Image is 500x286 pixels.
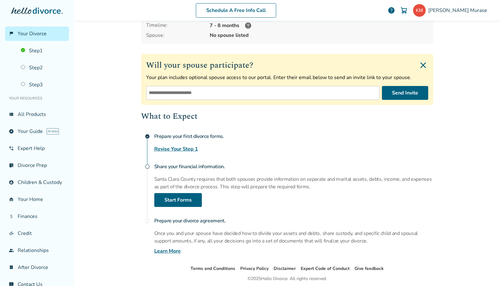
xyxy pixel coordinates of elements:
[301,266,349,272] a: Expert Code of Conduct
[154,145,198,153] a: Revise Your Step 1
[146,74,428,81] p: Your plan includes optional spouse access to our portal. Enter their email below to send an invit...
[17,43,69,58] a: Step1
[388,7,395,14] a: help
[9,163,14,168] span: list_alt_check
[9,248,14,253] span: group
[9,197,14,202] span: garage_home
[9,31,14,36] span: flag_2
[18,30,47,37] span: Your Divorce
[5,209,69,224] a: attach_moneyFinances
[9,180,14,185] span: account_child
[154,230,433,245] p: Once you and your spouse have decided how to divide your assets and debts, share custody, and spe...
[5,124,69,139] a: exploreYour GuideAI beta
[17,77,69,92] a: Step3
[154,175,433,191] p: Santa Clara County requires that both spouses provide information on separate and marital assets,...
[5,107,69,122] a: view_listAll Products
[240,266,269,272] a: Privacy Policy
[190,266,235,272] a: Terms and Conditions
[17,60,69,75] a: Step2
[9,214,14,219] span: attach_money
[469,256,500,286] iframe: Chat Widget
[5,158,69,173] a: list_alt_checkDivorce Prep
[382,86,428,100] button: Send Invite
[145,134,150,139] span: check_circle
[146,22,205,29] div: Timeline:
[154,130,433,143] h4: Prepare your first divorce forms.
[141,110,433,123] h2: What to Expect
[154,193,202,207] a: Start Forms
[428,7,490,14] span: [PERSON_NAME] Murase
[5,226,69,241] a: finance_modeCredit
[5,175,69,190] a: account_childChildren & Custody
[196,3,276,18] a: Schedule A Free Info Call
[9,265,14,270] span: bookmark_check
[154,160,433,173] h4: Share your financial information.
[145,218,150,223] span: radio_button_unchecked
[400,7,408,14] img: Cart
[247,275,327,283] div: © 2025 Hello Divorce. All rights reserved.
[146,59,428,71] h2: Will your spouse participate?
[5,192,69,207] a: garage_homeYour Home
[355,265,384,272] li: Give feedback
[5,260,69,275] a: bookmark_checkAfter Divorce
[9,146,14,151] span: phone_in_talk
[274,265,296,272] li: Disclaimer
[210,22,428,29] div: 7 - 8 months
[145,164,150,169] span: radio_button_unchecked
[5,243,69,258] a: groupRelationships
[413,4,426,17] img: katsu610@gmail.com
[5,92,69,105] li: Your Resources
[210,32,428,39] span: No spouse listed
[154,214,433,227] h4: Prepare your divorce agreement.
[5,26,69,41] a: flag_2Your Divorce
[5,141,69,156] a: phone_in_talkExpert Help
[9,129,14,134] span: explore
[9,112,14,117] span: view_list
[47,128,59,134] span: AI beta
[418,60,428,70] img: Close invite form
[9,231,14,236] span: finance_mode
[154,247,181,255] a: Learn More
[146,32,205,39] span: Spouse:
